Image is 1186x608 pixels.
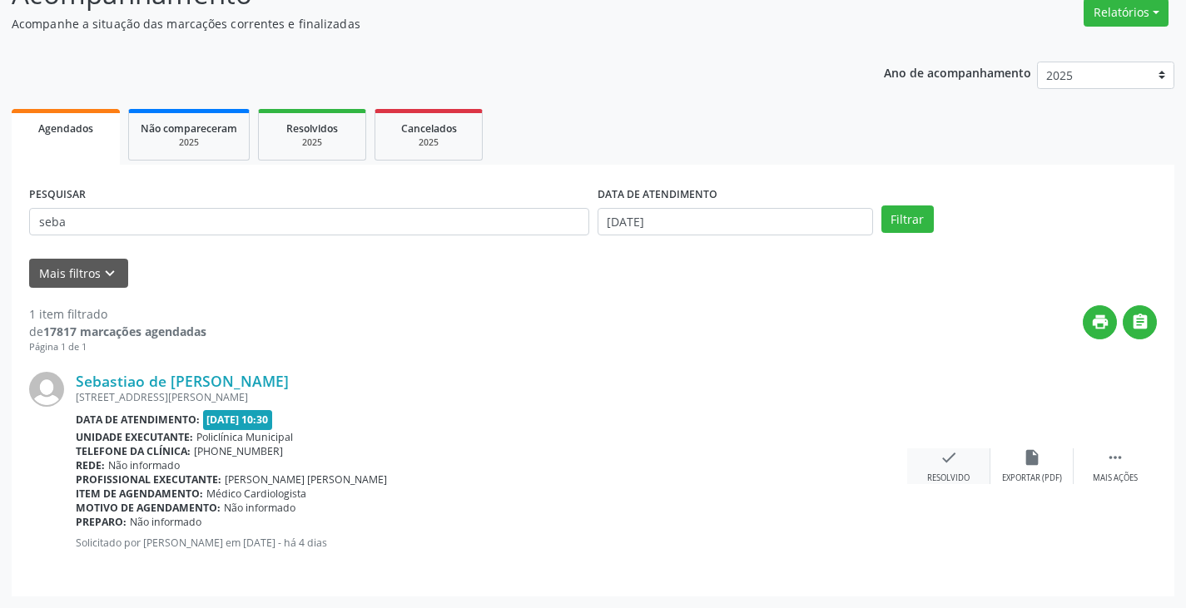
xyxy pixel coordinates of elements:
span: [PHONE_NUMBER] [194,444,283,458]
b: Data de atendimento: [76,413,200,427]
b: Preparo: [76,515,127,529]
i: insert_drive_file [1023,448,1041,467]
span: Médico Cardiologista [206,487,306,501]
button: print [1083,305,1117,339]
i: keyboard_arrow_down [101,264,119,283]
button: Mais filtroskeyboard_arrow_down [29,259,128,288]
input: Selecione um intervalo [598,208,873,236]
i: print [1091,313,1109,331]
div: 2025 [270,136,354,149]
span: Não compareceram [141,121,237,136]
span: Policlínica Municipal [196,430,293,444]
b: Motivo de agendamento: [76,501,221,515]
div: de [29,323,206,340]
img: img [29,372,64,407]
input: Nome, CNS [29,208,589,236]
span: Não informado [224,501,295,515]
b: Unidade executante: [76,430,193,444]
div: 2025 [387,136,470,149]
span: Resolvidos [286,121,338,136]
b: Item de agendamento: [76,487,203,501]
div: 2025 [141,136,237,149]
span: [DATE] 10:30 [203,410,273,429]
label: DATA DE ATENDIMENTO [598,182,717,208]
strong: 17817 marcações agendadas [43,324,206,339]
span: [PERSON_NAME] [PERSON_NAME] [225,472,387,487]
span: Agendados [38,121,93,136]
b: Rede: [76,458,105,472]
i:  [1131,313,1149,331]
p: Ano de acompanhamento [884,62,1031,82]
div: Página 1 de 1 [29,340,206,354]
p: Acompanhe a situação das marcações correntes e finalizadas [12,15,826,32]
div: [STREET_ADDRESS][PERSON_NAME] [76,390,907,404]
b: Profissional executante: [76,472,221,487]
div: Exportar (PDF) [1002,472,1062,484]
label: PESQUISAR [29,182,86,208]
i:  [1106,448,1124,467]
button: Filtrar [881,205,934,234]
a: Sebastiao de [PERSON_NAME] [76,372,289,390]
span: Não informado [130,515,201,529]
p: Solicitado por [PERSON_NAME] em [DATE] - há 4 dias [76,536,907,550]
button:  [1123,305,1157,339]
div: Resolvido [927,472,970,484]
i: check [940,448,958,467]
div: Mais ações [1093,472,1138,484]
span: Não informado [108,458,180,472]
b: Telefone da clínica: [76,444,191,458]
div: 1 item filtrado [29,305,206,323]
span: Cancelados [401,121,457,136]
